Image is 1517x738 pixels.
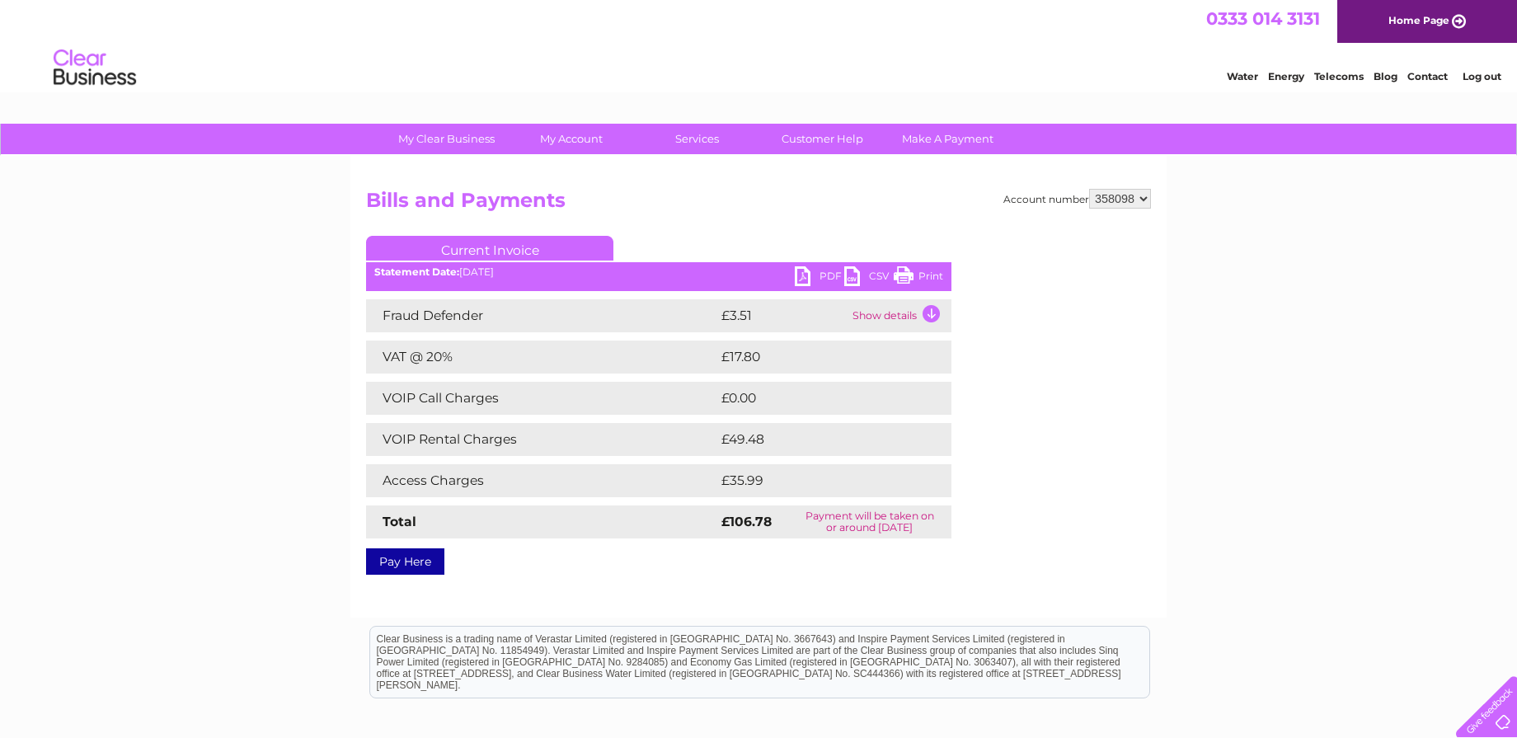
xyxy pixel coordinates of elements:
td: £3.51 [717,299,848,332]
td: VAT @ 20% [366,341,717,374]
h2: Bills and Payments [366,189,1151,220]
td: Fraud Defender [366,299,717,332]
td: Payment will be taken on or around [DATE] [787,505,951,538]
div: [DATE] [366,266,951,278]
a: Customer Help [754,124,890,154]
a: Pay Here [366,548,444,575]
a: Make A Payment [880,124,1016,154]
a: My Clear Business [378,124,514,154]
td: Show details [848,299,951,332]
a: Services [629,124,765,154]
td: £35.99 [717,464,918,497]
a: Current Invoice [366,236,613,261]
td: Access Charges [366,464,717,497]
td: £0.00 [717,382,913,415]
a: Energy [1268,70,1304,82]
a: My Account [504,124,640,154]
a: 0333 014 3131 [1206,8,1320,29]
div: Clear Business is a trading name of Verastar Limited (registered in [GEOGRAPHIC_DATA] No. 3667643... [370,9,1149,80]
a: Telecoms [1314,70,1364,82]
a: PDF [795,266,844,290]
td: VOIP Call Charges [366,382,717,415]
td: £17.80 [717,341,917,374]
strong: Total [383,514,416,529]
td: £49.48 [717,423,919,456]
a: Water [1227,70,1258,82]
a: Blog [1374,70,1397,82]
img: logo.png [53,43,137,93]
a: Log out [1463,70,1501,82]
a: Print [894,266,943,290]
div: Account number [1003,189,1151,209]
a: CSV [844,266,894,290]
a: Contact [1407,70,1448,82]
strong: £106.78 [721,514,772,529]
td: VOIP Rental Charges [366,423,717,456]
b: Statement Date: [374,266,459,278]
